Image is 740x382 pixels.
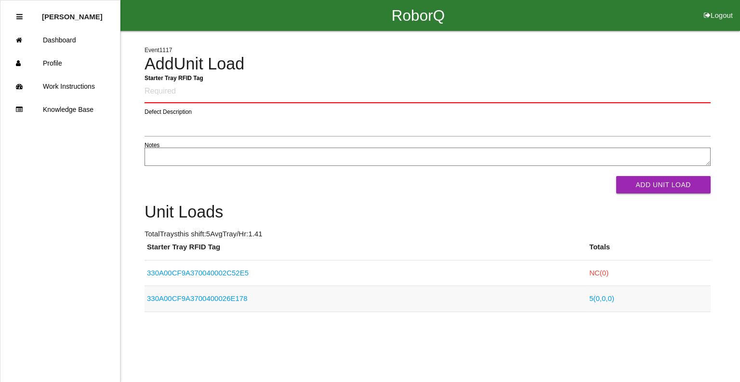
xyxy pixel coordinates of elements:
[145,108,192,116] label: Defect Description
[587,242,710,260] th: Totals
[147,269,249,277] a: 330A00CF9A370040002C52E5
[145,229,711,240] p: Total Trays this shift: 5 Avg Tray /Hr: 1.41
[145,203,711,221] h4: Unit Loads
[0,28,120,52] a: Dashboard
[145,81,711,103] input: Required
[42,5,103,21] p: Dawn Gardner
[0,98,120,121] a: Knowledge Base
[147,294,248,302] a: 330A00CF9A3700400026E178
[589,269,608,277] a: NC(0)
[616,176,711,193] button: Add Unit Load
[589,294,614,302] a: 5(0,0,0)
[0,52,120,75] a: Profile
[0,75,120,98] a: Work Instructions
[145,47,172,54] span: Event 1117
[145,74,203,81] b: Starter Tray RFID Tag
[16,5,23,28] div: Close
[145,55,711,73] h4: Add Unit Load
[145,141,159,150] label: Notes
[145,242,587,260] th: Starter Tray RFID Tag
